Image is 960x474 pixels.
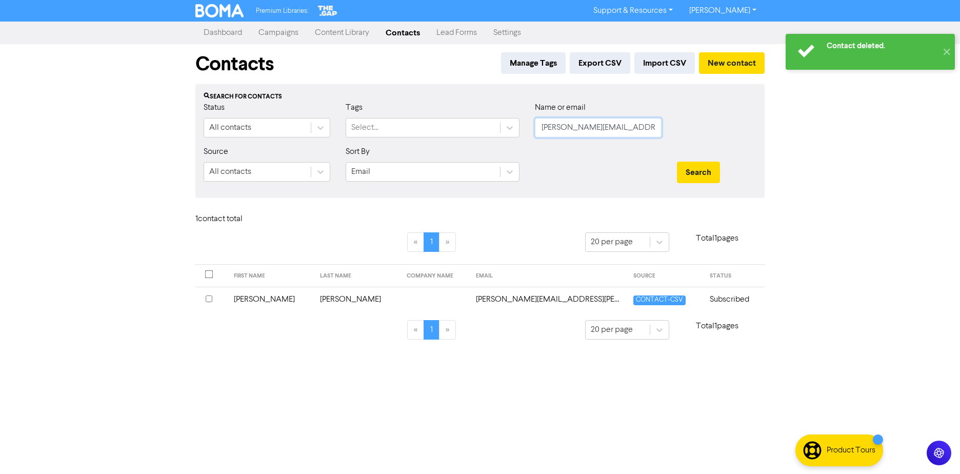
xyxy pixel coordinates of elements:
[377,23,428,43] a: Contacts
[204,102,225,114] label: Status
[501,52,566,74] button: Manage Tags
[195,4,244,17] img: BOMA Logo
[228,287,314,312] td: [PERSON_NAME]
[346,146,370,158] label: Sort By
[250,23,307,43] a: Campaigns
[470,287,627,312] td: jamie.lowe@nzl.fujixerox.com
[424,320,439,340] a: Page 1 is your current page
[351,166,370,178] div: Email
[314,265,401,287] th: LAST NAME
[204,92,756,102] div: Search for contacts
[704,265,765,287] th: STATUS
[677,162,720,183] button: Search
[591,236,633,248] div: 20 per page
[204,146,228,158] label: Source
[634,52,695,74] button: Import CSV
[209,122,251,134] div: All contacts
[669,232,765,245] p: Total 1 pages
[307,23,377,43] a: Content Library
[535,102,586,114] label: Name or email
[195,23,250,43] a: Dashboard
[633,295,686,305] span: CONTACT-CSV
[314,287,401,312] td: [PERSON_NAME]
[195,214,277,224] h6: 1 contact total
[428,23,485,43] a: Lead Forms
[470,265,627,287] th: EMAIL
[704,287,765,312] td: Subscribed
[627,265,704,287] th: SOURCE
[195,52,274,76] h1: Contacts
[699,52,765,74] button: New contact
[909,425,960,474] iframe: Chat Widget
[669,320,765,332] p: Total 1 pages
[256,8,308,14] span: Premium Libraries:
[401,265,470,287] th: COMPANY NAME
[591,324,633,336] div: 20 per page
[485,23,529,43] a: Settings
[316,4,339,17] img: The Gap
[351,122,378,134] div: Select...
[570,52,630,74] button: Export CSV
[209,166,251,178] div: All contacts
[585,3,681,19] a: Support & Resources
[228,265,314,287] th: FIRST NAME
[827,41,937,51] div: Contact deleted.
[346,102,363,114] label: Tags
[681,3,765,19] a: [PERSON_NAME]
[424,232,439,252] a: Page 1 is your current page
